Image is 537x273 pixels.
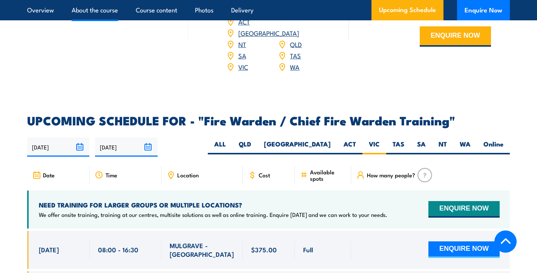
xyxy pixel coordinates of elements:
span: Date [43,172,55,178]
span: Time [106,172,117,178]
a: NT [238,40,246,49]
span: Cost [259,172,270,178]
label: SA [411,140,432,154]
span: MULGRAVE - [GEOGRAPHIC_DATA] [170,241,235,259]
label: Online [477,140,510,154]
a: SA [238,51,246,60]
span: Available spots [310,169,346,181]
label: QLD [232,140,258,154]
a: [GEOGRAPHIC_DATA] [238,28,299,37]
span: Full [303,245,313,254]
button: ENQUIRE NOW [428,241,500,258]
label: [GEOGRAPHIC_DATA] [258,140,337,154]
button: ENQUIRE NOW [428,201,500,218]
h4: NEED TRAINING FOR LARGER GROUPS OR MULTIPLE LOCATIONS? [39,201,387,209]
label: NT [432,140,453,154]
a: VIC [238,62,248,71]
span: [DATE] [39,245,59,254]
span: 08:00 - 16:30 [98,245,138,254]
a: QLD [290,40,302,49]
h2: UPCOMING SCHEDULE FOR - "Fire Warden / Chief Fire Warden Training" [27,115,510,125]
span: How many people? [367,172,415,178]
input: From date [27,137,89,157]
label: TAS [386,140,411,154]
label: ALL [208,140,232,154]
span: $375.00 [251,245,277,254]
input: To date [95,137,157,157]
a: TAS [290,51,301,60]
button: ENQUIRE NOW [420,26,491,47]
label: VIC [362,140,386,154]
label: WA [453,140,477,154]
label: ACT [337,140,362,154]
p: We offer onsite training, training at our centres, multisite solutions as well as online training... [39,211,387,218]
a: ACT [238,17,250,26]
span: Location [177,172,199,178]
a: WA [290,62,299,71]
